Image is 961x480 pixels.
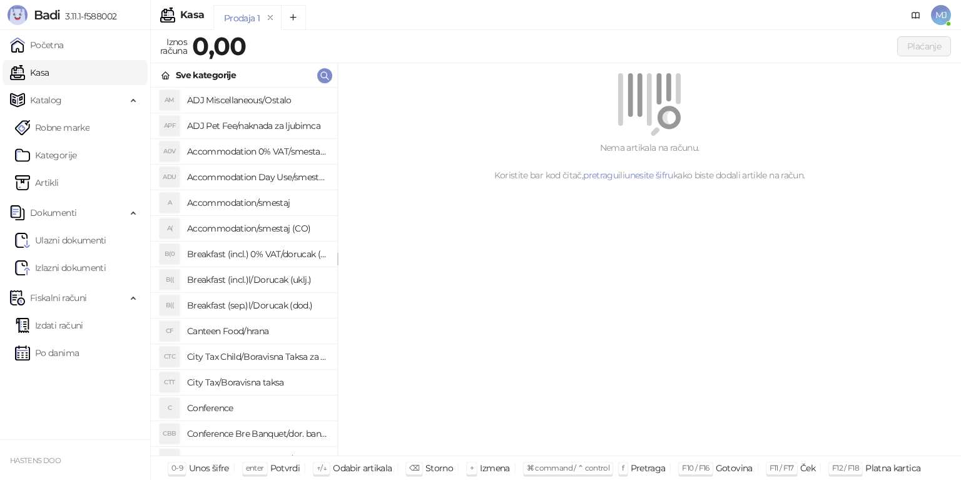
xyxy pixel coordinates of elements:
[270,460,300,476] div: Potvrdi
[624,170,673,181] a: unesite šifru
[187,218,327,238] h4: Accommodation/smestaj (CO)
[527,463,610,472] span: ⌘ command / ⌃ control
[34,8,60,23] span: Badi
[931,5,951,25] span: MJ
[180,10,204,20] div: Kasa
[160,449,180,469] div: CBB
[15,255,106,280] a: Izlazni dokumenti
[187,347,327,367] h4: City Tax Child/Boravisna Taksa za decu
[187,449,327,469] h4: Conference Bre Beverage/dor. pice
[160,424,180,444] div: CBB
[15,170,59,195] a: ArtikliArtikli
[865,460,920,476] div: Platna kartica
[10,33,64,58] a: Početna
[631,460,666,476] div: Pretraga
[716,460,753,476] div: Gotovina
[60,11,116,22] span: 3.11.1-f588002
[15,143,77,168] a: Kategorije
[622,463,624,472] span: f
[160,270,180,290] div: B((
[160,295,180,315] div: B((
[192,31,246,61] strong: 0,00
[160,372,180,392] div: CTT
[30,200,76,225] span: Dokumenti
[770,463,794,472] span: F11 / F17
[160,321,180,341] div: CF
[151,88,337,456] div: grid
[160,398,180,418] div: C
[158,34,190,59] div: Iznos računa
[187,270,327,290] h4: Breakfast (incl.)l/Dorucak (uklj.)
[30,88,62,113] span: Katalog
[187,372,327,392] h4: City Tax/Boravisna taksa
[15,115,89,140] a: Robne marke
[583,170,618,181] a: pretragu
[246,463,264,472] span: enter
[187,90,327,110] h4: ADJ Miscellaneous/Ostalo
[30,285,86,310] span: Fiskalni računi
[160,244,180,264] div: B(0
[425,460,453,476] div: Storno
[10,456,61,465] small: HASTENS DOO
[189,460,229,476] div: Unos šifre
[176,68,236,82] div: Sve kategorije
[832,463,859,472] span: F12 / F18
[187,398,327,418] h4: Conference
[224,11,260,25] div: Prodaja 1
[800,460,815,476] div: Ček
[187,116,327,136] h4: ADJ Pet Fee/naknada za ljubimca
[187,321,327,341] h4: Canteen Food/hrana
[15,313,83,338] a: Izdati računi
[281,5,306,30] button: Add tab
[353,141,946,182] div: Nema artikala na računu. Koristite bar kod čitač, ili kako biste dodali artikle na račun.
[262,13,278,23] button: remove
[160,167,180,187] div: ADU
[906,5,926,25] a: Dokumentacija
[171,463,183,472] span: 0-9
[160,218,180,238] div: A(
[160,347,180,367] div: CTC
[470,463,474,472] span: +
[409,463,419,472] span: ⌫
[187,167,327,187] h4: Accommodation Day Use/smestaj dnevni boravak
[160,193,180,213] div: A
[480,460,509,476] div: Izmena
[317,463,327,472] span: ↑/↓
[333,460,392,476] div: Odabir artikala
[160,90,180,110] div: AM
[187,244,327,264] h4: Breakfast (incl.) 0% VAT/dorucak (uklj.) 0% PDV
[160,141,180,161] div: A0V
[10,60,49,85] a: Kasa
[682,463,709,472] span: F10 / F16
[8,5,28,25] img: Logo
[187,141,327,161] h4: Accommodation 0% VAT/smestaj 0% PDV
[187,424,327,444] h4: Conference Bre Banquet/dor. banket
[187,193,327,213] h4: Accommodation/smestaj
[897,36,951,56] button: Plaćanje
[187,295,327,315] h4: Breakfast (sep.)l/Dorucak (dod.)
[15,228,106,253] a: Ulazni dokumentiUlazni dokumenti
[160,116,180,136] div: APF
[15,340,79,365] a: Po danima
